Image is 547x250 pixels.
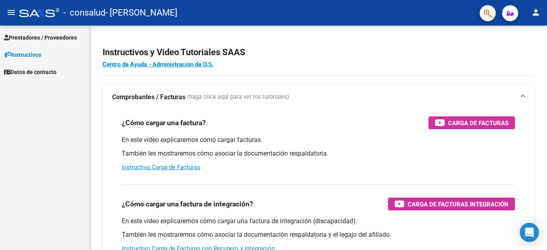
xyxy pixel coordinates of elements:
a: Instructivo Carga de Facturas [122,164,200,171]
span: - [PERSON_NAME] [105,4,177,22]
mat-icon: person [531,8,541,17]
mat-icon: menu [6,8,16,17]
h3: ¿Cómo cargar una factura? [122,117,206,128]
p: En este video explicaremos cómo cargar facturas. [122,136,515,144]
h2: Instructivos y Video Tutoriales SAAS [103,45,534,60]
p: En este video explicaremos cómo cargar una factura de integración (discapacidad). [122,217,515,226]
span: (haga click aquí para ver los tutoriales) [187,93,289,102]
span: Carga de Facturas Integración [408,199,509,209]
p: También les mostraremos cómo asociar la documentación respaldatoria. [122,149,515,158]
span: Carga de Facturas [448,118,509,128]
span: Prestadores / Proveedores [4,33,77,42]
span: Instructivos [4,50,41,59]
p: También les mostraremos cómo asociar la documentación respaldatoria y el legajo del afiliado. [122,230,515,239]
span: - consalud [63,4,105,22]
span: Datos de contacto [4,68,56,76]
div: Open Intercom Messenger [520,223,539,242]
a: Centro de Ayuda - Administración de O.S. [103,61,213,68]
button: Carga de Facturas [428,116,515,129]
strong: Comprobantes / Facturas [112,93,185,102]
button: Carga de Facturas Integración [388,198,515,210]
h3: ¿Cómo cargar una factura de integración? [122,198,253,210]
mat-expansion-panel-header: Comprobantes / Facturas (haga click aquí para ver los tutoriales) [103,84,534,110]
